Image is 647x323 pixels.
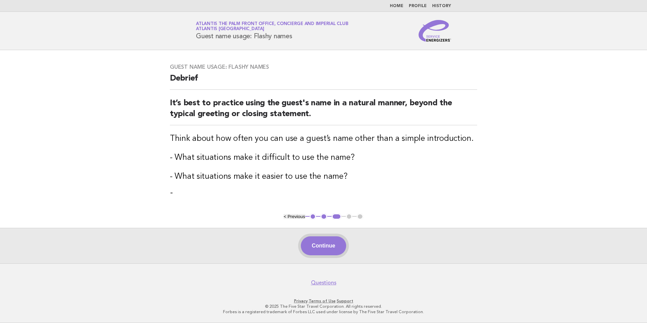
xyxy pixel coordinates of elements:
span: Atlantis [GEOGRAPHIC_DATA] [196,27,264,31]
a: Home [390,4,403,8]
a: Support [337,299,353,303]
p: · · [116,298,531,304]
a: Terms of Use [309,299,336,303]
h3: - What situations make it difficult to use the name? [170,152,477,163]
button: 3 [332,213,341,220]
h3: Guest name usage: Flashy names [170,64,477,70]
h3: - What situations make it easier to use the name? [170,171,477,182]
button: 2 [320,213,327,220]
button: < Previous [284,214,305,219]
h3: Think about how often you can use a guest’s name other than a simple introduction. [170,133,477,144]
button: Continue [301,236,346,255]
p: © 2025 The Five Star Travel Corporation. All rights reserved. [116,304,531,309]
button: 1 [310,213,316,220]
h2: It’s best to practice using the guest's name in a natural manner, beyond the typical greeting or ... [170,98,477,125]
h2: Debrief [170,73,477,90]
p: " [170,190,477,200]
a: Questions [311,279,336,286]
h1: Guest name usage: Flashy names [196,22,348,40]
a: Atlantis The Palm Front Office, Concierge and Imperial ClubAtlantis [GEOGRAPHIC_DATA] [196,22,348,31]
a: History [432,4,451,8]
p: Forbes is a registered trademark of Forbes LLC used under license by The Five Star Travel Corpora... [116,309,531,315]
a: Privacy [294,299,308,303]
img: Service Energizers [419,20,451,42]
a: Profile [409,4,427,8]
